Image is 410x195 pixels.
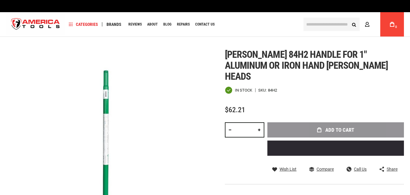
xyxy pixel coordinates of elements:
[386,12,398,37] a: 0
[235,88,252,92] span: In stock
[107,22,121,26] span: Brands
[317,167,334,171] span: Compare
[128,23,142,26] span: Reviews
[69,22,98,26] span: Categories
[6,13,65,36] a: store logo
[272,166,296,172] a: Wish List
[258,88,268,92] strong: SKU
[177,23,190,26] span: Repairs
[225,86,252,94] div: Availability
[192,20,217,29] a: Contact Us
[395,25,397,29] span: 0
[144,20,161,29] a: About
[225,106,245,114] span: $62.21
[348,19,360,30] button: Search
[225,49,388,82] span: [PERSON_NAME] 84h2 handle for 1" aluminum or iron hand [PERSON_NAME] heads
[147,23,158,26] span: About
[354,167,367,171] span: Call Us
[126,20,144,29] a: Reviews
[6,13,65,36] img: America Tools
[347,166,367,172] a: Call Us
[387,167,398,171] span: Share
[66,20,101,29] a: Categories
[174,20,192,29] a: Repairs
[268,88,277,92] div: 84H2
[161,20,174,29] a: Blog
[280,167,296,171] span: Wish List
[163,23,171,26] span: Blog
[309,166,334,172] a: Compare
[195,23,215,26] span: Contact Us
[104,20,124,29] a: Brands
